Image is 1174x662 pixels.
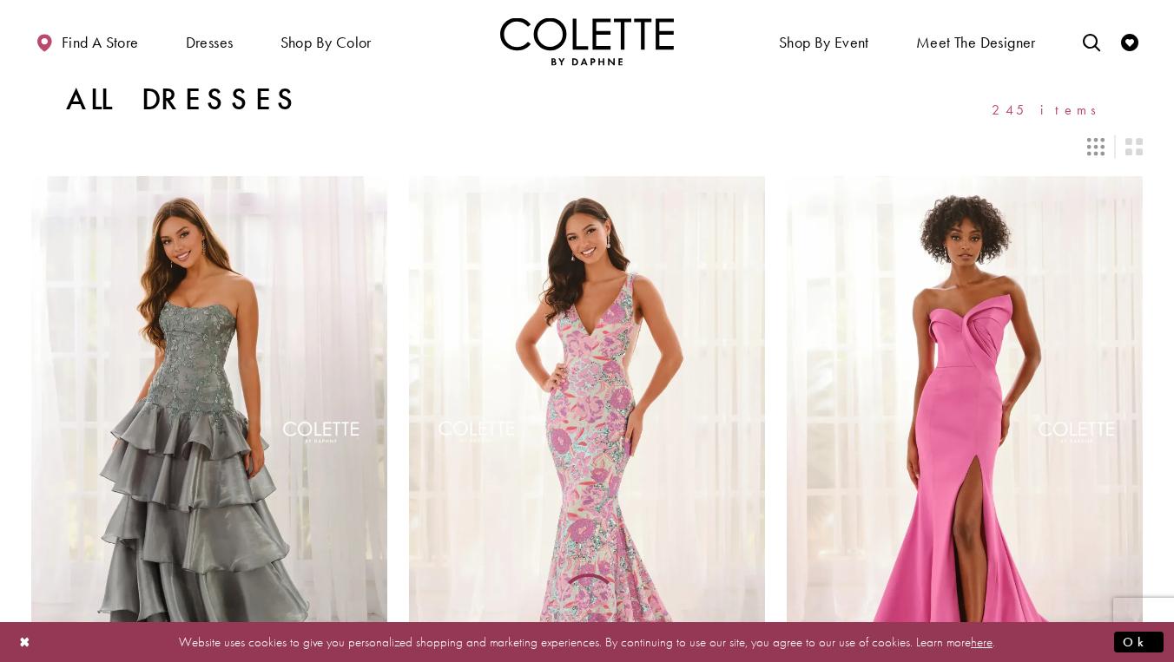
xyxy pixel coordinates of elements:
[916,34,1036,51] span: Meet the designer
[31,17,142,65] a: Find a store
[66,82,301,117] h1: All Dresses
[775,17,874,65] span: Shop By Event
[1117,17,1143,65] a: Check Wishlist
[1087,138,1105,155] span: Switch layout to 3 columns
[992,102,1108,117] span: 245 items
[10,626,40,657] button: Close Dialog
[500,17,674,65] img: Colette by Daphne
[280,34,372,51] span: Shop by color
[1125,138,1143,155] span: Switch layout to 2 columns
[21,128,1153,166] div: Layout Controls
[186,34,234,51] span: Dresses
[181,17,238,65] span: Dresses
[1114,631,1164,652] button: Submit Dialog
[500,17,674,65] a: Visit Home Page
[62,34,139,51] span: Find a store
[276,17,376,65] span: Shop by color
[125,630,1049,653] p: Website uses cookies to give you personalized shopping and marketing experiences. By continuing t...
[912,17,1040,65] a: Meet the designer
[779,34,869,51] span: Shop By Event
[971,633,993,650] a: here
[1078,17,1105,65] a: Toggle search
